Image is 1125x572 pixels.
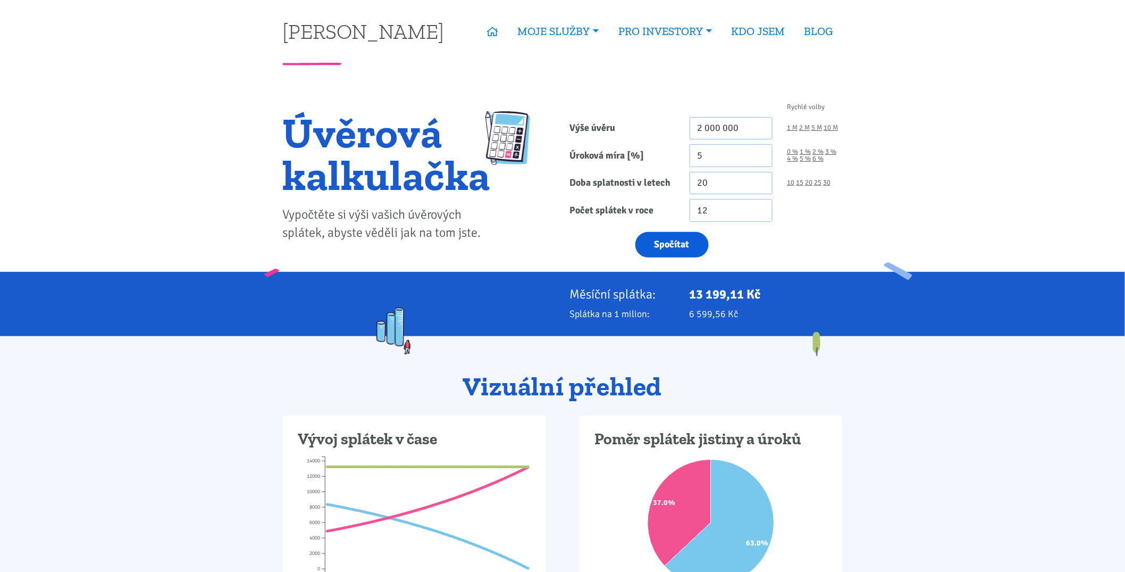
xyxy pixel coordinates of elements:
a: 10 M [824,125,838,131]
label: Úroková míra [%] [562,144,682,167]
a: 0 % [787,148,798,155]
h1: Úvěrová kalkulačka [283,111,491,196]
label: Počet splátek v roce [562,199,682,222]
a: 6 % [812,155,824,162]
a: 10 [787,179,794,186]
a: KDO JSEM [722,19,795,44]
tspan: 10000 [307,489,320,495]
h3: Vývoj splátek v čase [298,429,531,450]
a: MOJE SLUŽBY [508,19,609,44]
span: Rychlé volby [787,104,825,111]
tspan: 4000 [309,535,320,542]
label: Doba splatnosti v letech [562,172,682,195]
h2: Vizuální přehled [283,372,843,401]
tspan: 8000 [309,504,320,511]
a: 2 M [799,125,810,131]
a: 1 M [787,125,797,131]
h3: Poměr splátek jistiny a úroků [595,429,827,450]
label: Výše úvěru [562,117,682,140]
p: Měsíční splátka: [570,287,675,302]
tspan: 2000 [309,551,320,557]
a: 5 M [811,125,822,131]
a: PRO INVESTORY [609,19,721,44]
a: 2 % [812,148,824,155]
a: 15 [796,179,803,186]
tspan: 14000 [307,458,320,465]
a: 25 [814,179,821,186]
p: Vypočtěte si výši vašich úvěrových splátek, abyste věděli jak na tom jste. [283,206,491,242]
a: 3 % [825,148,836,155]
button: Spočítat [635,232,709,258]
a: 20 [805,179,812,186]
p: 13 199,11 Kč [690,287,843,302]
a: [PERSON_NAME] [283,21,444,42]
a: 4 % [787,155,798,162]
tspan: 12000 [307,474,320,480]
p: 6 599,56 Kč [690,306,843,321]
tspan: 6000 [309,520,320,526]
a: BLOG [795,19,843,44]
a: 1 % [800,148,811,155]
a: 5 % [800,155,811,162]
p: Splátka na 1 milion: [570,306,675,321]
a: 30 [823,179,830,186]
